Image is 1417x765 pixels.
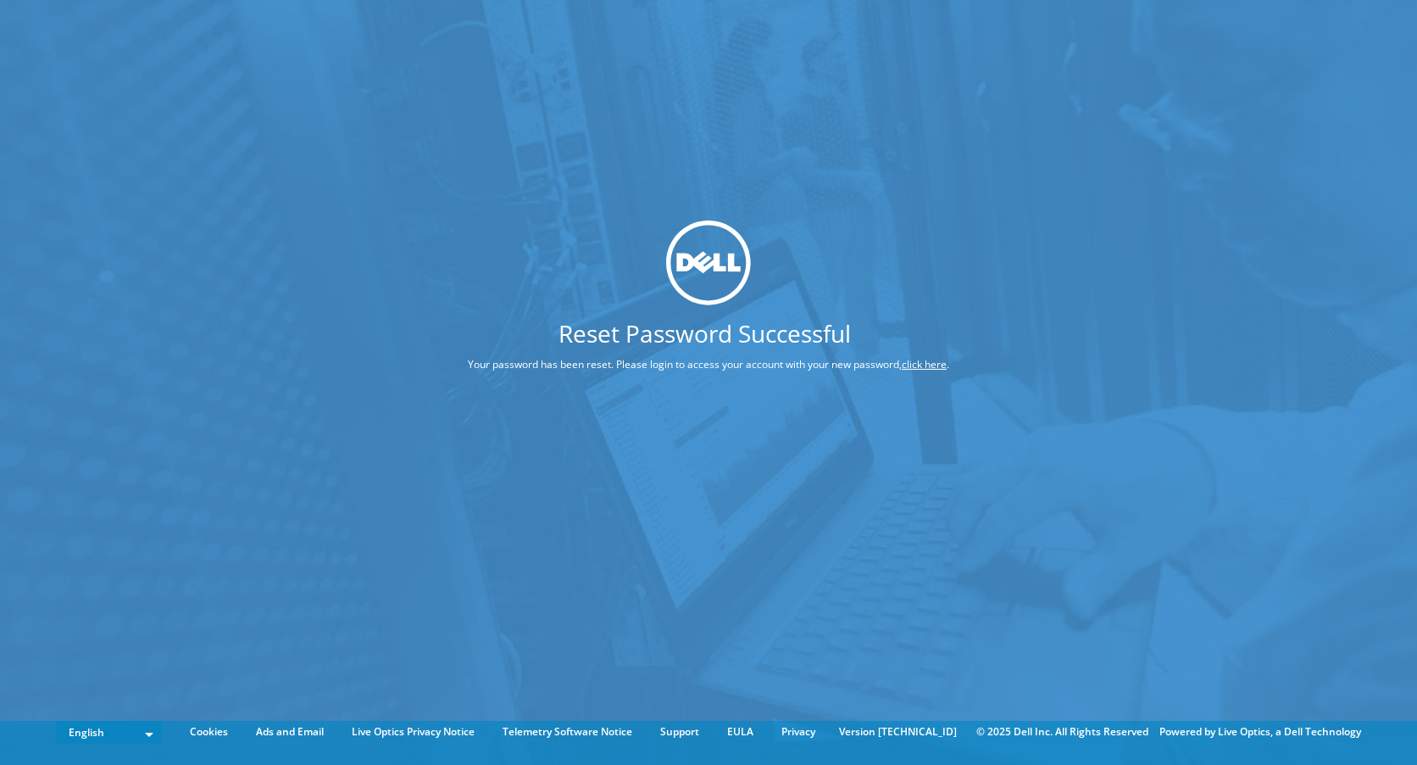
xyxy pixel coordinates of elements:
a: Support [647,723,712,741]
li: Version [TECHNICAL_ID] [831,723,965,741]
h1: Reset Password Successful [404,321,1004,344]
a: EULA [714,723,766,741]
a: Telemetry Software Notice [490,723,645,741]
p: Your password has been reset. Please login to access your account with your new password, . [404,355,1013,373]
img: dell_svg_logo.svg [666,221,751,305]
li: Powered by Live Optics, a Dell Technology [1159,723,1361,741]
li: © 2025 Dell Inc. All Rights Reserved [968,723,1157,741]
a: Cookies [177,723,241,741]
a: Ads and Email [243,723,336,741]
a: Privacy [769,723,828,741]
a: click here [902,356,947,371]
a: Live Optics Privacy Notice [339,723,487,741]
